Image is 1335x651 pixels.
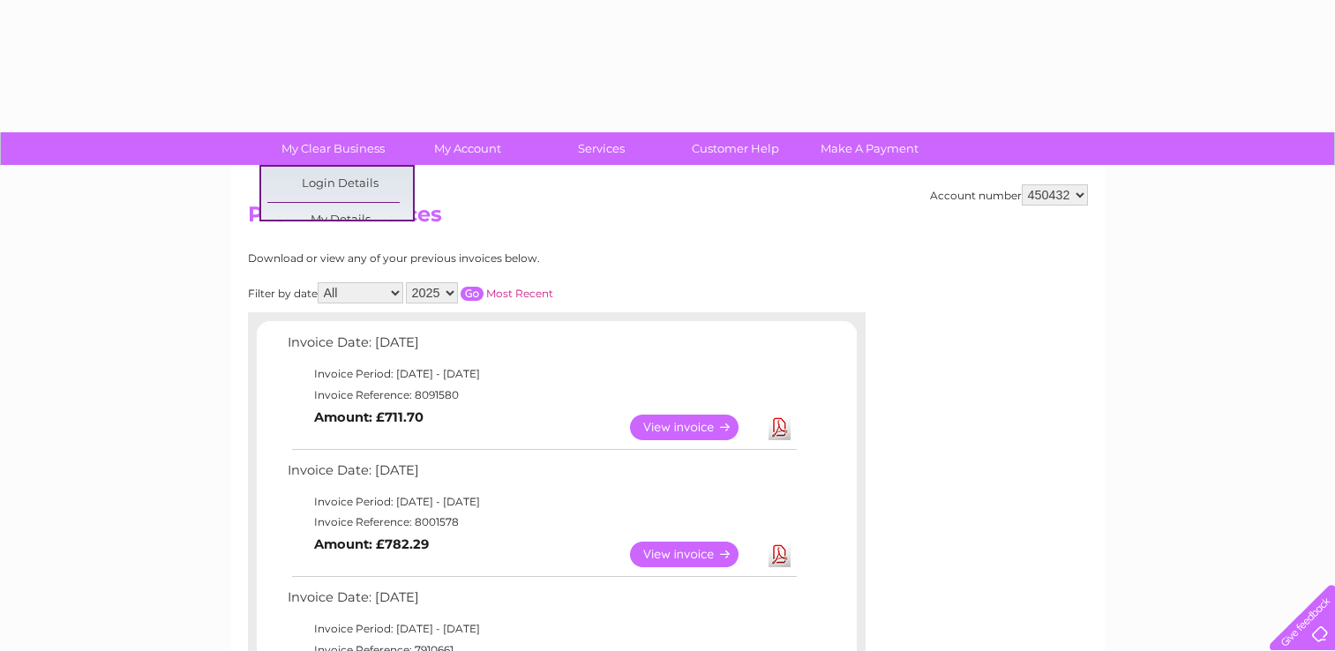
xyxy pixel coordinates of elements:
a: Make A Payment [797,132,942,165]
a: Login Details [267,167,413,202]
td: Invoice Reference: 8091580 [283,385,799,406]
b: Amount: £782.29 [314,536,429,552]
td: Invoice Period: [DATE] - [DATE] [283,618,799,640]
a: My Account [394,132,540,165]
td: Invoice Period: [DATE] - [DATE] [283,491,799,513]
a: My Clear Business [260,132,406,165]
div: Download or view any of your previous invoices below. [248,252,711,265]
td: Invoice Date: [DATE] [283,331,799,363]
a: Download [769,542,791,567]
a: Download [769,415,791,440]
a: Customer Help [663,132,808,165]
a: View [630,415,760,440]
div: Account number [930,184,1088,206]
a: Most Recent [486,287,553,300]
a: Services [529,132,674,165]
td: Invoice Period: [DATE] - [DATE] [283,363,799,385]
td: Invoice Reference: 8001578 [283,512,799,533]
a: My Details [267,203,413,238]
div: Filter by date [248,282,711,303]
td: Invoice Date: [DATE] [283,586,799,618]
a: View [630,542,760,567]
h2: Previous Invoices [248,202,1088,236]
b: Amount: £711.70 [314,409,424,425]
td: Invoice Date: [DATE] [283,459,799,491]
